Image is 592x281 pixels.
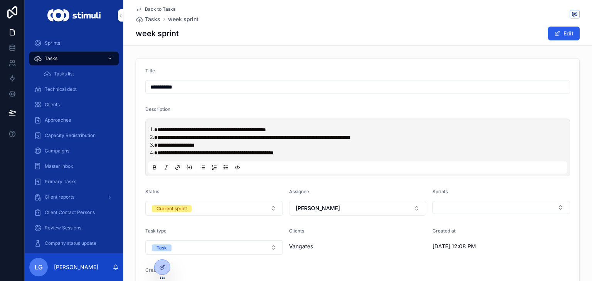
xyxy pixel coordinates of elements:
[45,117,71,123] span: Approaches
[145,267,162,273] span: Creator
[145,15,160,23] span: Tasks
[29,52,119,65] a: Tasks
[289,189,309,194] span: Assignee
[29,36,119,50] a: Sprints
[45,132,96,139] span: Capacity Redistribution
[145,228,166,234] span: Task type
[45,148,69,154] span: Campaigns
[168,15,198,23] a: week sprint
[145,240,283,255] button: Select Button
[45,86,77,92] span: Technical debt
[548,27,580,40] button: Edit
[54,263,98,271] p: [PERSON_NAME]
[45,194,74,200] span: Client reports
[45,179,76,185] span: Primary Tasks
[29,206,119,219] a: Client Contact Persons
[145,201,283,216] button: Select Button
[289,201,427,216] button: Select Button
[145,189,159,194] span: Status
[54,71,74,77] span: Tasks list
[29,82,119,96] a: Technical debt
[45,209,95,216] span: Client Contact Persons
[35,263,43,272] span: LG
[45,55,57,62] span: Tasks
[136,28,179,39] h1: week sprint
[432,201,570,214] button: Select Button
[29,236,119,250] a: Company status update
[432,228,456,234] span: Created at
[29,113,119,127] a: Approaches
[136,15,160,23] a: Tasks
[29,221,119,235] a: Review Sessions
[156,205,187,212] div: Current sprint
[45,102,60,108] span: Clients
[432,243,534,250] span: [DATE] 12:08 PM
[29,98,119,112] a: Clients
[145,6,175,12] span: Back to Tasks
[29,144,119,158] a: Campaigns
[29,175,119,189] a: Primary Tasks
[296,204,340,212] span: [PERSON_NAME]
[45,225,81,231] span: Review Sessions
[156,244,167,251] div: Task
[45,240,96,246] span: Company status update
[289,243,313,250] span: Vangates
[29,190,119,204] a: Client reports
[45,40,60,46] span: Sprints
[25,31,123,253] div: scrollable content
[29,129,119,142] a: Capacity Redistribution
[45,163,73,169] span: Master Inbox
[289,228,304,234] span: Clients
[39,67,119,81] a: Tasks list
[145,106,170,112] span: Description
[145,68,155,74] span: Title
[47,9,100,22] img: App logo
[136,6,175,12] a: Back to Tasks
[432,189,448,194] span: Sprints
[29,159,119,173] a: Master Inbox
